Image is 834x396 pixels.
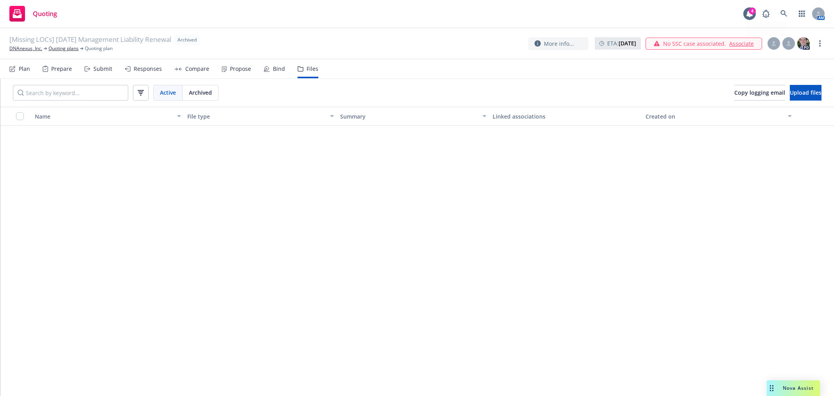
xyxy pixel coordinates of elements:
[528,37,588,50] button: More info...
[189,88,212,97] span: Archived
[13,85,128,101] input: Search by keyword...
[178,36,197,43] span: Archived
[273,66,285,72] div: Bind
[33,11,57,17] span: Quoting
[185,66,209,72] div: Compare
[544,40,574,48] span: More info...
[790,85,821,101] button: Upload files
[85,45,113,52] span: Quoting plan
[767,380,777,396] div: Drag to move
[307,66,318,72] div: Files
[93,66,112,72] div: Submit
[607,39,636,47] span: ETA :
[184,107,337,126] button: File type
[642,107,795,126] button: Created on
[734,85,785,101] button: Copy logging email
[663,40,726,48] span: No SSC case associated.
[6,3,60,25] a: Quoting
[619,40,636,47] strong: [DATE]
[729,40,754,48] a: Associate
[16,112,24,120] input: Select all
[758,6,774,22] a: Report a Bug
[187,112,325,121] div: File type
[19,66,30,72] div: Plan
[340,112,478,121] div: Summary
[767,380,820,396] button: Nova Assist
[230,66,251,72] div: Propose
[51,66,72,72] div: Prepare
[783,385,814,391] span: Nova Assist
[337,107,490,126] button: Summary
[9,35,171,45] span: [Missing LOCs] [DATE] Management Liability Renewal
[490,107,642,126] button: Linked associations
[790,89,821,96] span: Upload files
[794,6,810,22] a: Switch app
[776,6,792,22] a: Search
[9,45,42,52] a: DNAnexus, Inc.
[32,107,184,126] button: Name
[493,112,639,121] div: Linked associations
[797,37,810,50] img: photo
[35,112,172,121] div: Name
[48,45,79,52] a: Quoting plans
[160,88,176,97] span: Active
[734,89,785,96] span: Copy logging email
[815,39,825,48] a: more
[134,66,162,72] div: Responses
[646,112,783,121] div: Created on
[749,7,756,14] div: 4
